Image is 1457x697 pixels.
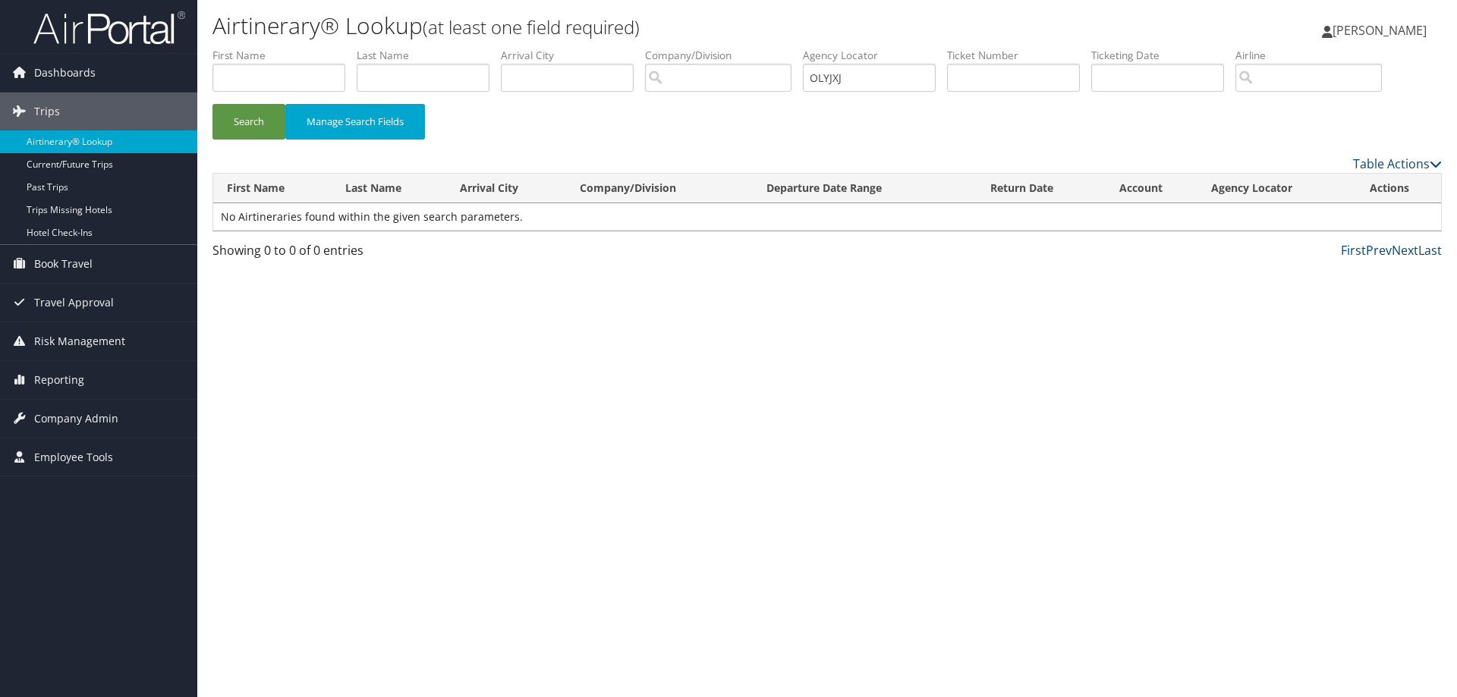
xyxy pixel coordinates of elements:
[357,48,501,63] label: Last Name
[212,104,285,140] button: Search
[1106,174,1197,203] th: Account: activate to sort column ascending
[1356,174,1441,203] th: Actions
[566,174,752,203] th: Company/Division
[446,174,566,203] th: Arrival City: activate to sort column ascending
[753,174,977,203] th: Departure Date Range: activate to sort column ascending
[34,93,60,130] span: Trips
[1353,155,1442,172] a: Table Actions
[285,104,425,140] button: Manage Search Fields
[1392,242,1418,259] a: Next
[213,174,332,203] th: First Name: activate to sort column ascending
[34,284,114,322] span: Travel Approval
[1235,48,1393,63] label: Airline
[213,203,1441,231] td: No Airtineraries found within the given search parameters.
[33,10,185,46] img: airportal-logo.png
[947,48,1091,63] label: Ticket Number
[34,400,118,438] span: Company Admin
[423,14,640,39] small: (at least one field required)
[34,361,84,399] span: Reporting
[1341,242,1366,259] a: First
[212,10,1032,42] h1: Airtinerary® Lookup
[803,48,947,63] label: Agency Locator
[977,174,1106,203] th: Return Date: activate to sort column ascending
[1366,242,1392,259] a: Prev
[34,54,96,92] span: Dashboards
[332,174,447,203] th: Last Name: activate to sort column ascending
[212,48,357,63] label: First Name
[34,322,125,360] span: Risk Management
[1197,174,1356,203] th: Agency Locator: activate to sort column ascending
[1091,48,1235,63] label: Ticketing Date
[1418,242,1442,259] a: Last
[34,438,113,476] span: Employee Tools
[1333,22,1427,39] span: [PERSON_NAME]
[501,48,645,63] label: Arrival City
[1322,8,1442,53] a: [PERSON_NAME]
[212,241,503,267] div: Showing 0 to 0 of 0 entries
[34,245,93,283] span: Book Travel
[645,48,803,63] label: Company/Division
